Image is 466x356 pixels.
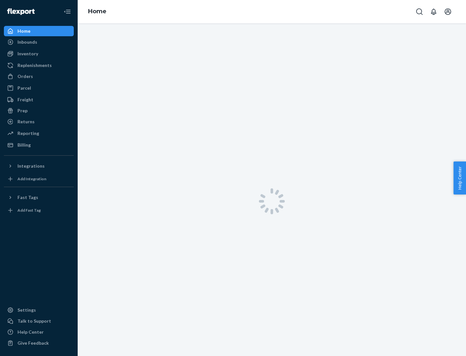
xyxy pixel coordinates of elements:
button: Fast Tags [4,192,74,203]
a: Returns [4,117,74,127]
button: Close Navigation [61,5,74,18]
div: Replenishments [17,62,52,69]
button: Open notifications [427,5,440,18]
div: Orders [17,73,33,80]
button: Integrations [4,161,74,171]
button: Help Center [453,161,466,195]
div: Returns [17,118,35,125]
div: Home [17,28,30,34]
div: Fast Tags [17,194,38,201]
button: Give Feedback [4,338,74,348]
a: Reporting [4,128,74,139]
a: Billing [4,140,74,150]
div: Inbounds [17,39,37,45]
div: Prep [17,107,28,114]
div: Add Integration [17,176,46,182]
button: Open Search Box [413,5,426,18]
div: Integrations [17,163,45,169]
button: Open account menu [441,5,454,18]
div: Add Fast Tag [17,207,41,213]
a: Prep [4,106,74,116]
div: Inventory [17,50,38,57]
div: Reporting [17,130,39,137]
a: Inbounds [4,37,74,47]
a: Add Integration [4,174,74,184]
img: Flexport logo [7,8,35,15]
div: Talk to Support [17,318,51,324]
div: Parcel [17,85,31,91]
div: Freight [17,96,33,103]
div: Help Center [17,329,44,335]
div: Give Feedback [17,340,49,346]
div: Settings [17,307,36,313]
a: Inventory [4,49,74,59]
div: Billing [17,142,31,148]
a: Settings [4,305,74,315]
a: Talk to Support [4,316,74,326]
a: Parcel [4,83,74,93]
ol: breadcrumbs [83,2,112,21]
a: Help Center [4,327,74,337]
a: Home [4,26,74,36]
a: Replenishments [4,60,74,71]
a: Home [88,8,106,15]
a: Add Fast Tag [4,205,74,216]
a: Freight [4,95,74,105]
a: Orders [4,71,74,82]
